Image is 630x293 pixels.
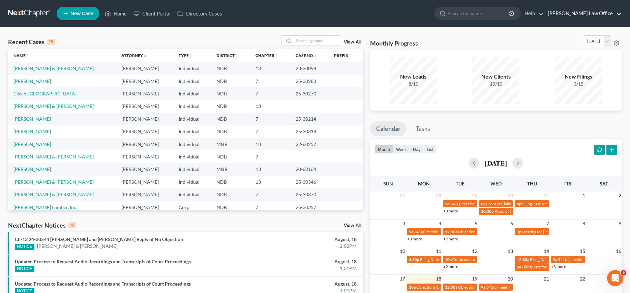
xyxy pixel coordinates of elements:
[383,181,393,186] span: Sun
[13,204,77,210] a: [PERSON_NAME] Lumber, Inc.
[290,75,329,87] td: 25-30283
[211,113,250,125] td: NDB
[481,209,494,214] span: 10:30p
[471,275,478,283] span: 19
[250,62,290,75] td: 13
[216,53,239,58] a: Districtunfold_more
[370,39,418,47] h3: Monthly Progress
[211,62,250,75] td: NDB
[290,163,329,176] td: 20-60164
[445,257,452,262] span: 10a
[471,247,478,255] span: 12
[290,138,329,150] td: 22-60257
[173,100,211,113] td: Individual
[211,163,250,176] td: MNB
[418,181,430,186] span: Mon
[510,219,514,228] span: 6
[290,113,329,125] td: 25-30214
[448,7,510,20] input: Search by name...
[485,159,507,167] h2: [DATE]
[247,281,357,287] div: August, 18
[618,219,622,228] span: 9
[522,201,628,206] span: Filing Date for [PERSON_NAME] & [PERSON_NAME], Aspen
[621,270,626,275] span: 5
[543,275,550,283] span: 21
[130,7,174,20] a: Client Portal
[579,247,586,255] span: 15
[555,73,602,81] div: New Filings
[290,125,329,138] td: 25-30318
[543,247,550,255] span: 14
[521,7,544,20] a: Help
[8,221,76,229] div: NextChapter Notices
[274,54,278,58] i: unfold_more
[399,247,406,255] span: 10
[116,163,173,176] td: [PERSON_NAME]
[211,100,250,113] td: NDB
[443,264,458,269] a: +2 more
[370,121,407,136] a: Calendar
[13,116,51,122] a: [PERSON_NAME]
[211,150,250,163] td: NDB
[37,243,117,250] a: [PERSON_NAME] & [PERSON_NAME]
[8,38,55,46] div: Recent Cases
[13,53,30,58] a: Nameunfold_more
[555,81,602,87] div: 3/15
[424,145,437,154] button: list
[409,257,419,262] span: 4:30p
[435,247,442,255] span: 11
[256,53,278,58] a: Chapterunfold_more
[116,87,173,100] td: [PERSON_NAME]
[582,192,586,200] span: 1
[390,73,437,81] div: New Leads
[116,113,173,125] td: [PERSON_NAME]
[250,100,290,113] td: 13
[543,192,550,200] span: 31
[553,257,557,262] span: 9a
[247,258,357,265] div: August, 18
[618,192,622,200] span: 2
[13,128,51,134] a: [PERSON_NAME]
[607,270,623,286] iframe: Intercom live chat
[452,257,497,262] span: Confirmation Hearing for
[116,125,173,138] td: [PERSON_NAME]
[344,40,361,45] a: View All
[250,75,290,87] td: 7
[517,229,521,234] span: 3p
[486,285,596,290] span: 341(a) meeting for [DEMOGRAPHIC_DATA][PERSON_NAME]
[458,285,565,290] span: Objections to Discharge Due (PFMC-7) for [PERSON_NAME]
[13,91,77,96] a: Czech, [GEOGRAPHIC_DATA]
[517,257,529,262] span: 12:30a
[290,201,329,213] td: 25-30357
[250,188,290,201] td: 7
[579,275,586,283] span: 22
[173,125,211,138] td: Individual
[116,150,173,163] td: [PERSON_NAME]
[399,275,406,283] span: 17
[250,163,290,176] td: 13
[416,285,523,290] span: Objections to Discharge Due (PFMC-7) for [PERSON_NAME]
[582,219,586,228] span: 8
[290,176,329,188] td: 25-30346
[211,176,250,188] td: NDB
[290,87,329,100] td: 25-30270
[250,176,290,188] td: 13
[189,54,193,58] i: unfold_more
[344,223,361,228] a: View All
[116,100,173,113] td: [PERSON_NAME]
[121,53,147,58] a: Attorneyunfold_more
[615,247,622,255] span: 16
[116,138,173,150] td: [PERSON_NAME]
[507,247,514,255] span: 13
[173,188,211,201] td: Individual
[116,188,173,201] td: [PERSON_NAME]
[15,236,183,242] a: Ch-13 24-30544 [PERSON_NAME] and [PERSON_NAME] Reply of No Objection
[101,7,130,20] a: Home
[250,125,290,138] td: 7
[15,244,34,250] div: NOTICE
[409,285,416,290] span: 10a
[173,75,211,87] td: Individual
[507,275,514,283] span: 20
[445,229,457,234] span: 12:30a
[116,201,173,213] td: [PERSON_NAME]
